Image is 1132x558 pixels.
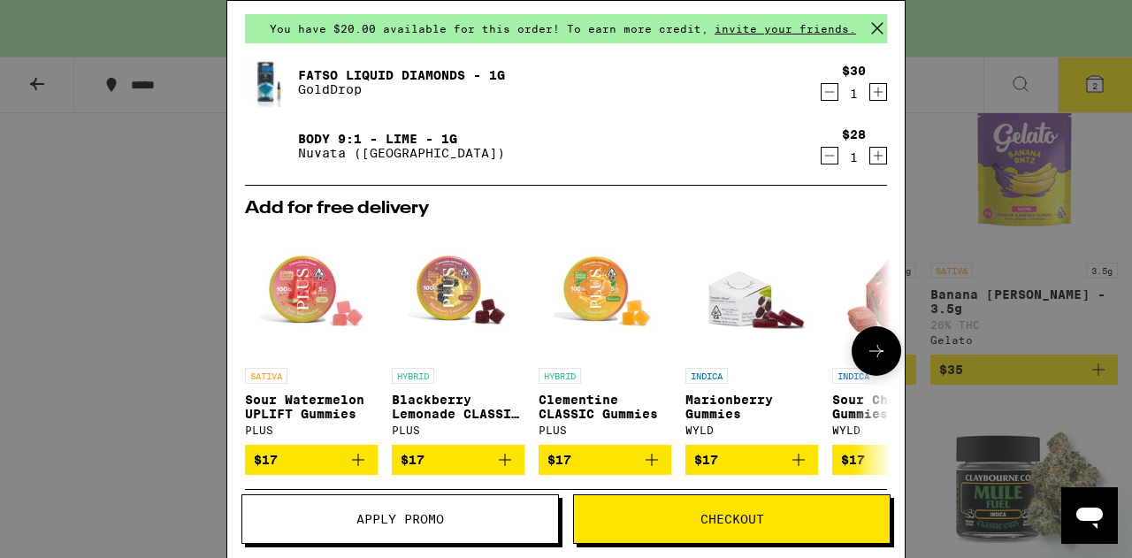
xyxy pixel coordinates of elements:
span: You have $20.00 available for this order! To earn more credit, [270,23,708,34]
span: $17 [694,453,718,467]
div: PLUS [539,424,671,436]
button: Increment [869,147,887,164]
div: PLUS [245,424,378,436]
p: Sour Cherry Gummies [832,393,965,421]
button: Checkout [573,494,891,544]
div: $30 [842,64,866,78]
h2: Add for free delivery [245,200,887,218]
span: $17 [401,453,424,467]
img: Fatso Liquid Diamonds - 1g [245,50,294,113]
div: PLUS [392,424,524,436]
div: WYLD [685,424,818,436]
a: Open page for Blackberry Lemonade CLASSIC Gummies from PLUS [392,226,524,445]
p: Clementine CLASSIC Gummies [539,393,671,421]
img: Body 9:1 - Lime - 1g [245,121,294,171]
span: invite your friends. [708,23,862,34]
span: $17 [841,453,865,467]
p: Marionberry Gummies [685,393,818,421]
img: PLUS - Sour Watermelon UPLIFT Gummies [245,226,378,359]
button: Apply Promo [241,494,559,544]
a: Body 9:1 - Lime - 1g [298,132,505,146]
a: Fatso Liquid Diamonds - 1g [298,68,505,82]
button: Add to bag [832,445,965,475]
button: Decrement [821,83,838,101]
div: You have $20.00 available for this order! To earn more credit,invite your friends. [245,14,887,43]
span: Checkout [700,513,764,525]
button: Add to bag [392,445,524,475]
p: INDICA [832,368,875,384]
img: WYLD - Marionberry Gummies [685,226,818,359]
p: HYBRID [392,368,434,384]
a: Open page for Marionberry Gummies from WYLD [685,226,818,445]
a: Open page for Sour Watermelon UPLIFT Gummies from PLUS [245,226,378,445]
button: Add to bag [685,445,818,475]
p: Blackberry Lemonade CLASSIC Gummies [392,393,524,421]
div: 1 [842,87,866,101]
p: Sour Watermelon UPLIFT Gummies [245,393,378,421]
p: SATIVA [245,368,287,384]
div: $28 [842,127,866,141]
span: Apply Promo [356,513,444,525]
span: $17 [547,453,571,467]
button: Add to bag [245,445,378,475]
a: Open page for Clementine CLASSIC Gummies from PLUS [539,226,671,445]
p: HYBRID [539,368,581,384]
div: WYLD [832,424,965,436]
img: PLUS - Clementine CLASSIC Gummies [539,226,671,359]
img: PLUS - Blackberry Lemonade CLASSIC Gummies [392,226,524,359]
button: Decrement [821,147,838,164]
div: 1 [842,150,866,164]
p: GoldDrop [298,82,505,96]
img: WYLD - Sour Cherry Gummies [832,226,965,359]
p: Nuvata ([GEOGRAPHIC_DATA]) [298,146,505,160]
button: Increment [869,83,887,101]
span: $17 [254,453,278,467]
p: INDICA [685,368,728,384]
a: Open page for Sour Cherry Gummies from WYLD [832,226,965,445]
iframe: To enrich screen reader interactions, please activate Accessibility in Grammarly extension settings [1061,487,1118,544]
button: Add to bag [539,445,671,475]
